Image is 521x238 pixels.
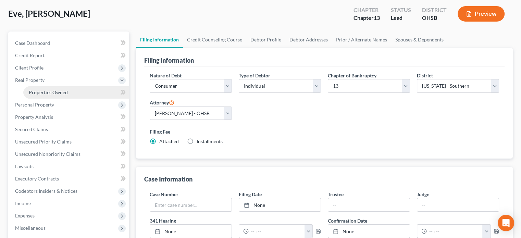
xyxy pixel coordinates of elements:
[391,32,448,48] a: Spouses & Dependents
[15,114,53,120] span: Property Analysis
[136,32,183,48] a: Filing Information
[150,72,182,79] label: Nature of Debt
[239,198,321,211] a: None
[8,9,90,18] span: Eve, [PERSON_NAME]
[458,6,505,22] button: Preview
[15,176,59,181] span: Executory Contracts
[10,173,129,185] a: Executory Contracts
[15,102,54,108] span: Personal Property
[15,188,77,194] span: Codebtors Insiders & Notices
[417,72,433,79] label: District
[427,225,483,238] input: -- : --
[10,136,129,148] a: Unsecured Priority Claims
[246,32,285,48] a: Debtor Profile
[498,215,514,231] div: Open Intercom Messenger
[144,175,193,183] div: Case Information
[417,198,499,211] input: --
[249,225,305,238] input: -- : --
[10,160,129,173] a: Lawsuits
[328,191,344,198] label: Trustee
[422,6,447,14] div: District
[150,98,174,107] label: Attorney
[15,40,50,46] span: Case Dashboard
[197,138,223,144] span: Installments
[183,32,246,48] a: Credit Counseling Course
[239,72,270,79] label: Type of Debtor
[328,72,376,79] label: Chapter of Bankruptcy
[150,128,499,135] label: Filing Fee
[15,163,34,169] span: Lawsuits
[10,148,129,160] a: Unsecured Nonpriority Claims
[15,139,72,145] span: Unsecured Priority Claims
[29,89,68,95] span: Properties Owned
[144,56,194,64] div: Filing Information
[324,217,503,224] label: Confirmation Date
[23,86,129,99] a: Properties Owned
[285,32,332,48] a: Debtor Addresses
[328,225,410,238] a: None
[353,6,380,14] div: Chapter
[353,14,380,22] div: Chapter
[391,14,411,22] div: Lead
[15,151,80,157] span: Unsecured Nonpriority Claims
[15,126,48,132] span: Secured Claims
[374,14,380,21] span: 13
[159,138,179,144] span: Attached
[328,198,410,211] input: --
[150,191,178,198] label: Case Number
[332,32,391,48] a: Prior / Alternate Names
[10,37,129,49] a: Case Dashboard
[239,191,262,198] label: Filing Date
[15,77,45,83] span: Real Property
[150,198,232,211] input: Enter case number...
[391,6,411,14] div: Status
[422,14,447,22] div: OHSB
[15,200,31,206] span: Income
[15,225,46,231] span: Miscellaneous
[10,111,129,123] a: Property Analysis
[417,191,429,198] label: Judge
[15,52,45,58] span: Credit Report
[15,65,44,71] span: Client Profile
[10,49,129,62] a: Credit Report
[15,213,35,218] span: Expenses
[10,123,129,136] a: Secured Claims
[150,225,232,238] a: None
[146,217,324,224] label: 341 Hearing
